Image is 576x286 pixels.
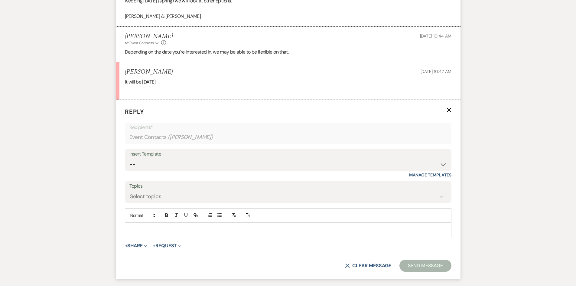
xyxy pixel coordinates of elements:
div: It will be [DATE] [125,78,451,94]
p: Depending on the date you're interested in, we may be able to be flexible on that. [125,48,451,56]
span: Reply [125,108,144,116]
span: ( [PERSON_NAME] ) [168,133,213,141]
a: Manage Templates [409,172,451,178]
button: Send Message [399,260,451,272]
button: Request [153,243,181,248]
h5: [PERSON_NAME] [125,68,173,76]
h5: [PERSON_NAME] [125,33,173,40]
div: Insert Template [129,150,447,159]
div: Event Contacts [129,131,447,143]
button: to: Event Contacts [125,40,160,46]
div: Select topics [130,192,161,200]
span: + [153,243,155,248]
label: Topics [129,182,447,191]
button: Share [125,243,148,248]
span: to: Event Contacts [125,41,154,45]
span: [DATE] 10:44 AM [420,33,451,39]
span: + [125,243,128,248]
span: [DATE] 10:47 AM [421,69,451,74]
p: Recipients* [129,123,447,131]
button: Clear message [345,263,391,268]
